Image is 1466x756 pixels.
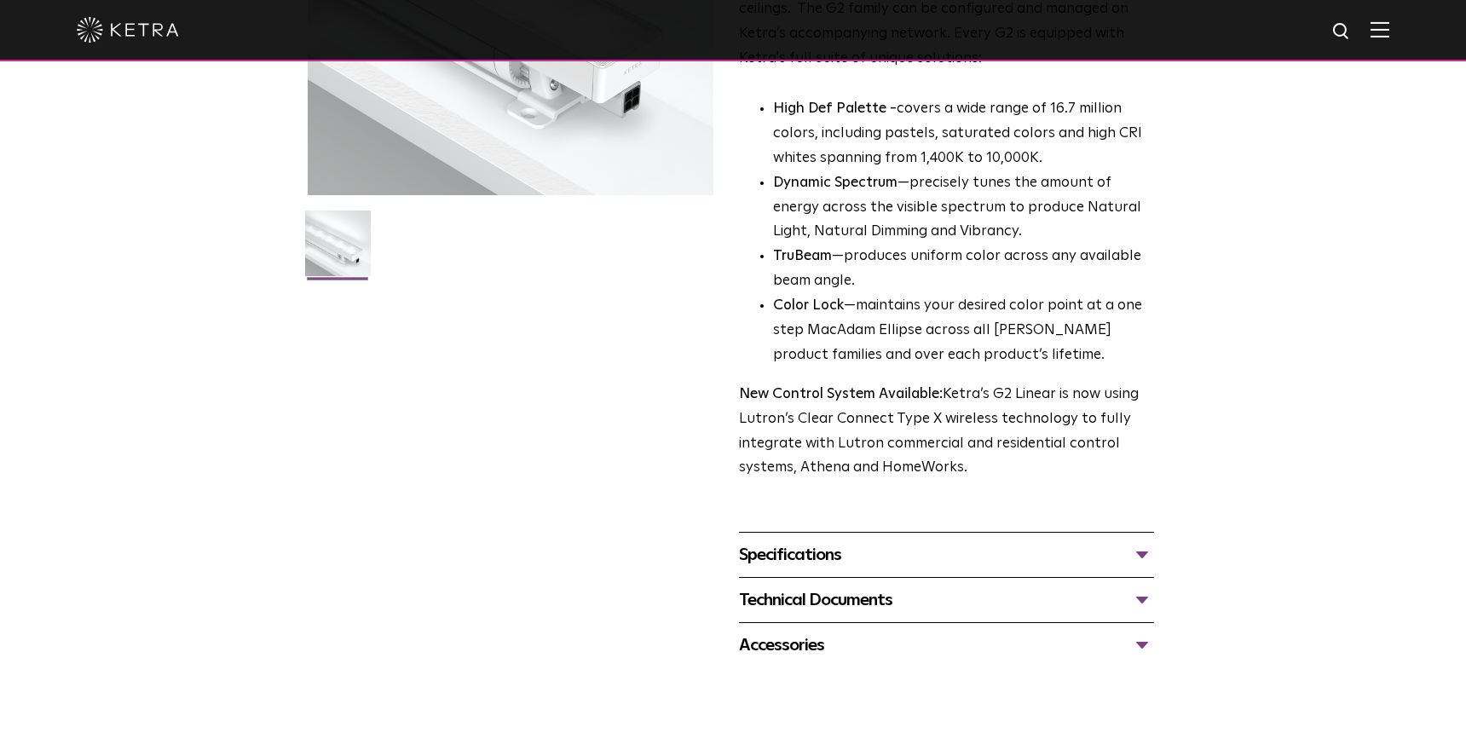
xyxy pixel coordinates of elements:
p: covers a wide range of 16.7 million colors, including pastels, saturated colors and high CRI whit... [773,97,1154,171]
div: Technical Documents [739,586,1154,614]
div: Specifications [739,541,1154,568]
div: Accessories [739,632,1154,659]
p: Ketra’s G2 Linear is now using Lutron’s Clear Connect Type X wireless technology to fully integra... [739,383,1154,482]
li: —precisely tunes the amount of energy across the visible spectrum to produce Natural Light, Natur... [773,171,1154,245]
strong: New Control System Available: [739,387,943,401]
img: search icon [1331,21,1353,43]
strong: Dynamic Spectrum [773,176,897,190]
img: G2-Linear-2021-Web-Square [305,211,371,289]
strong: High Def Palette - [773,101,897,116]
strong: Color Lock [773,298,844,313]
img: Hamburger%20Nav.svg [1371,21,1389,38]
li: —maintains your desired color point at a one step MacAdam Ellipse across all [PERSON_NAME] produc... [773,294,1154,368]
strong: TruBeam [773,249,832,263]
li: —produces uniform color across any available beam angle. [773,245,1154,294]
img: ketra-logo-2019-white [77,17,179,43]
